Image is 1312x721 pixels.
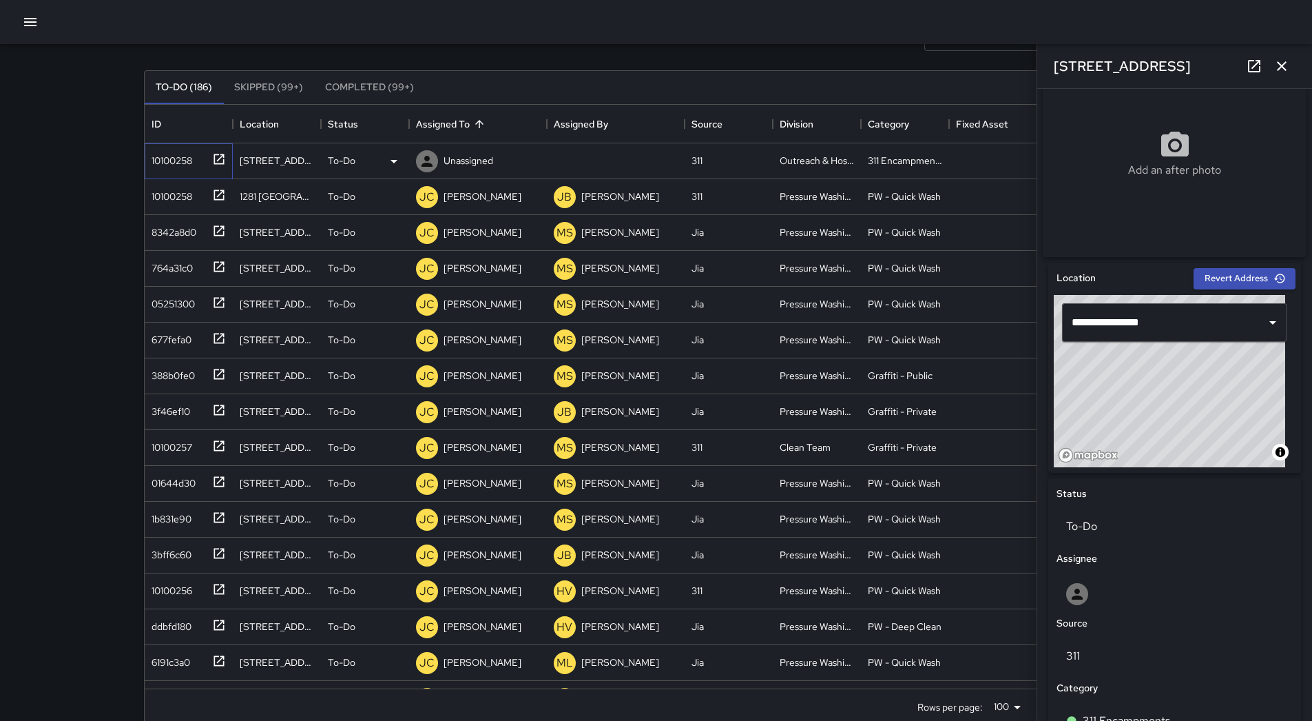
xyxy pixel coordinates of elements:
[328,620,355,633] p: To-Do
[691,105,722,143] div: Source
[868,154,942,167] div: 311 Encampments
[691,548,704,562] div: Jia
[240,225,314,239] div: 73 10th Street
[581,656,659,669] p: [PERSON_NAME]
[691,405,704,418] div: Jia
[145,105,233,143] div: ID
[780,476,854,490] div: Pressure Washing
[444,369,521,383] p: [PERSON_NAME]
[556,261,573,277] p: MS
[328,105,358,143] div: Status
[328,369,355,383] p: To-Do
[556,583,572,600] p: HV
[868,548,941,562] div: PW - Quick Wash
[868,190,941,203] div: PW - Quick Wash
[444,225,521,239] p: [PERSON_NAME]
[328,548,355,562] p: To-Do
[419,655,435,671] p: JC
[691,584,702,598] div: 311
[240,656,314,669] div: 1098a Market Street
[581,620,659,633] p: [PERSON_NAME]
[146,542,191,562] div: 3bff6c60
[917,700,983,714] p: Rows per page:
[240,405,314,418] div: 555 Stevenson Street
[556,368,573,385] p: MS
[556,511,573,528] p: MS
[240,584,314,598] div: 1035 Mission Street
[444,620,521,633] p: [PERSON_NAME]
[556,619,572,636] p: HV
[145,71,223,104] button: To-Do (186)
[868,105,909,143] div: Category
[581,225,659,239] p: [PERSON_NAME]
[328,261,355,275] p: To-Do
[240,261,314,275] div: 999 Jessie Street
[419,583,435,600] p: JC
[581,333,659,347] p: [PERSON_NAME]
[773,105,861,143] div: Division
[240,297,314,311] div: 1398 Mission Street
[556,655,573,671] p: ML
[444,548,521,562] p: [PERSON_NAME]
[556,296,573,313] p: MS
[691,225,704,239] div: Jia
[868,476,941,490] div: PW - Quick Wash
[581,297,659,311] p: [PERSON_NAME]
[240,369,314,383] div: 1360 Mission Street
[691,512,704,526] div: Jia
[691,620,704,633] div: Jia
[557,547,572,564] p: JB
[409,105,547,143] div: Assigned To
[444,297,521,311] p: [PERSON_NAME]
[146,327,191,347] div: 677fefa0
[868,620,941,633] div: PW - Deep Clean
[780,190,854,203] div: Pressure Washing
[444,656,521,669] p: [PERSON_NAME]
[146,435,192,454] div: 10100257
[691,190,702,203] div: 311
[780,333,854,347] div: Pressure Washing
[419,476,435,492] p: JC
[780,620,854,633] div: Pressure Washing
[691,656,704,669] div: Jia
[328,440,355,454] p: To-Do
[581,512,659,526] p: [PERSON_NAME]
[780,440,831,454] div: Clean Team
[146,614,191,633] div: ddbfd180
[314,71,425,104] button: Completed (99+)
[233,105,321,143] div: Location
[146,507,191,526] div: 1b831e90
[444,261,521,275] p: [PERSON_NAME]
[240,512,314,526] div: 130 8th Street
[240,154,314,167] div: 786 Minna Street
[444,440,521,454] p: [PERSON_NAME]
[328,154,355,167] p: To-Do
[868,225,941,239] div: PW - Quick Wash
[868,297,941,311] div: PW - Quick Wash
[146,256,193,275] div: 764a31c0
[240,190,314,203] div: 1281 Mission Street
[240,620,314,633] div: 1098a Market Street
[581,369,659,383] p: [PERSON_NAME]
[419,404,435,420] p: JC
[444,405,521,418] p: [PERSON_NAME]
[581,261,659,275] p: [PERSON_NAME]
[691,440,702,454] div: 311
[780,584,854,598] div: Pressure Washing
[146,578,192,598] div: 10100256
[868,656,941,669] div: PW - Quick Wash
[146,292,195,311] div: 05251300
[444,476,521,490] p: [PERSON_NAME]
[685,105,773,143] div: Source
[146,471,196,490] div: 01644d30
[956,105,1008,143] div: Fixed Asset
[146,650,190,669] div: 6191c3a0
[328,656,355,669] p: To-Do
[146,363,195,383] div: 388b0fe0
[868,369,933,383] div: Graffiti - Public
[419,619,435,636] p: JC
[780,405,854,418] div: Pressure Washing
[223,71,314,104] button: Skipped (99+)
[328,225,355,239] p: To-Do
[581,548,659,562] p: [PERSON_NAME]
